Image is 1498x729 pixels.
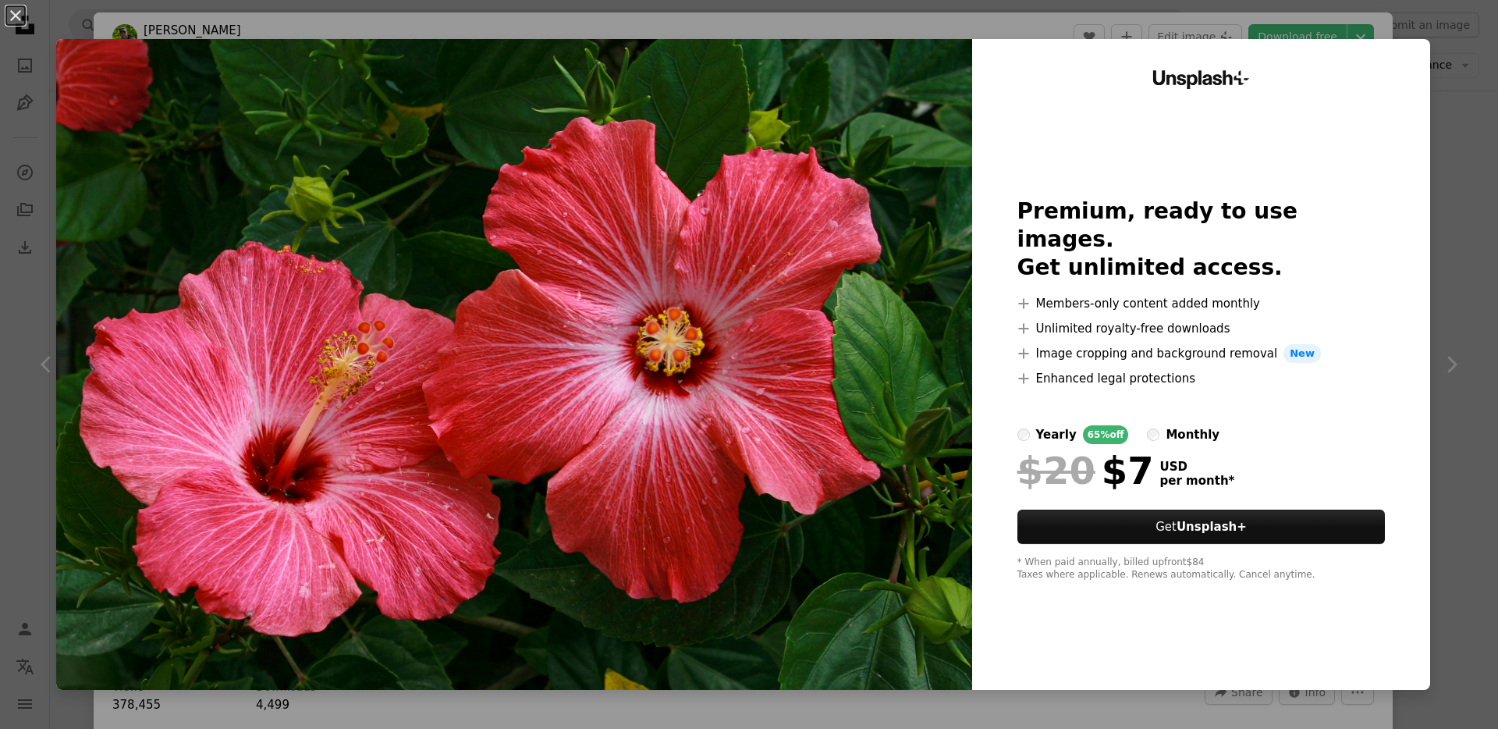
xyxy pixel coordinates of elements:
[1017,510,1386,544] button: GetUnsplash+
[1160,460,1235,474] span: USD
[1017,197,1386,282] h2: Premium, ready to use images. Get unlimited access.
[1166,425,1219,444] div: monthly
[1017,450,1154,491] div: $7
[1283,344,1321,363] span: New
[1177,520,1247,534] strong: Unsplash+
[1017,344,1386,363] li: Image cropping and background removal
[1017,557,1386,581] div: * When paid annually, billed upfront $84 Taxes where applicable. Renews automatically. Cancel any...
[1083,425,1129,444] div: 65% off
[1036,425,1077,444] div: yearly
[1017,369,1386,388] li: Enhanced legal protections
[1160,474,1235,488] span: per month *
[1147,429,1159,441] input: monthly
[1017,429,1030,441] input: yearly65%off
[1017,319,1386,338] li: Unlimited royalty-free downloads
[1017,294,1386,313] li: Members-only content added monthly
[1017,450,1095,491] span: $20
